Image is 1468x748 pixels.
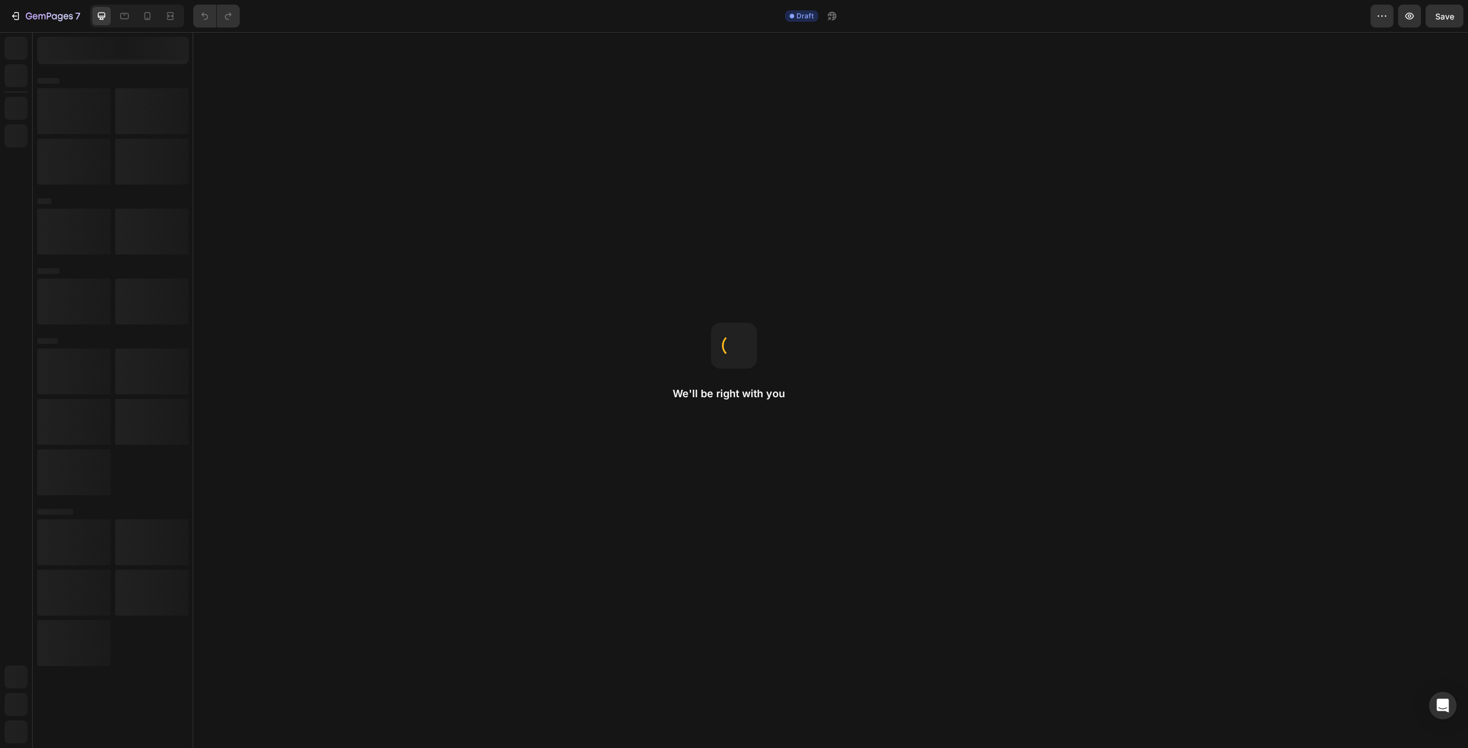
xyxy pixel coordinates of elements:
button: 7 [5,5,85,28]
span: Draft [797,11,814,21]
div: Open Intercom Messenger [1429,692,1457,719]
h2: We'll be right with you [673,387,795,401]
button: Save [1426,5,1463,28]
p: 7 [75,9,80,23]
div: Undo/Redo [193,5,240,28]
span: Save [1435,11,1454,21]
